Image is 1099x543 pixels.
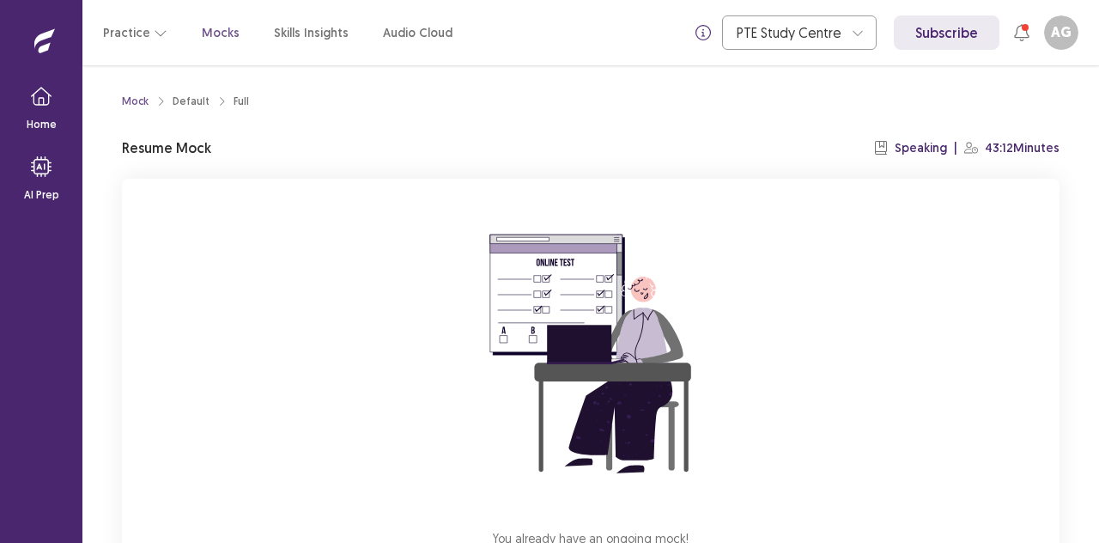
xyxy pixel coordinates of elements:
p: Home [27,117,57,132]
p: Speaking [895,139,947,157]
img: attend-mock [436,199,745,509]
p: 43:12 Minutes [985,139,1060,157]
div: Default [173,94,209,109]
a: Mock [122,94,149,109]
a: Audio Cloud [383,24,452,42]
p: AI Prep [24,187,59,203]
a: Skills Insights [274,24,349,42]
button: info [688,17,719,48]
p: | [954,139,957,157]
button: AG [1044,15,1078,50]
nav: breadcrumb [122,94,249,109]
p: Resume Mock [122,137,211,158]
a: Subscribe [894,15,999,50]
div: PTE Study Centre [737,16,843,49]
a: Mocks [202,24,240,42]
div: Full [234,94,249,109]
button: Practice [103,17,167,48]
